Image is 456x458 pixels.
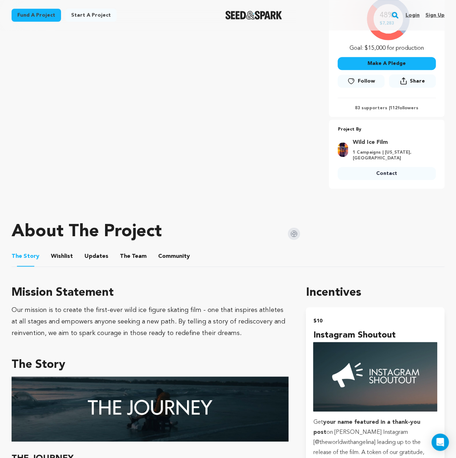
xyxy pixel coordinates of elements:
[12,223,162,241] h1: About The Project
[410,78,425,85] span: Share
[352,150,431,161] p: 1 Campaigns | [US_STATE], [GEOGRAPHIC_DATA]
[120,252,147,261] span: Team
[338,75,385,88] a: Follow
[425,9,444,21] a: Sign up
[431,433,449,451] div: Open Intercom Messenger
[313,342,437,411] img: incentive
[120,252,130,261] span: The
[158,252,190,261] span: Community
[12,9,61,22] a: Fund a project
[12,304,288,339] div: Our mission is to create the first-ever wild ice figure skating film - one that inspires athletes...
[313,316,437,326] h2: $10
[313,329,437,342] h4: Instagram Shoutout
[12,284,288,301] h3: Mission Statement
[338,142,348,157] img: e185fddf824c56ec.jpg
[313,419,420,435] strong: your name featured in a thank-you post
[225,11,282,19] img: Seed&Spark Logo Dark Mode
[306,284,444,301] h1: Incentives
[12,252,39,261] span: Story
[225,11,282,19] a: Seed&Spark Homepage
[65,9,117,22] a: Start a project
[12,376,288,441] img: 1753589375-SUBJECt%E2%80%99s%20NOTE%20(4).jpg
[51,252,73,261] span: Wishlist
[84,252,108,261] span: Updates
[288,228,300,240] img: Seed&Spark Instagram Icon
[390,106,398,110] span: 112
[338,105,436,111] p: 83 supporters | followers
[338,57,436,70] button: Make A Pledge
[338,167,436,180] a: Contact
[358,78,375,85] span: Follow
[389,74,436,88] button: Share
[389,74,436,91] span: Share
[352,138,431,147] a: Goto Wild Ice Film profile
[405,9,420,21] a: Login
[12,356,288,374] h3: The Story
[338,125,436,134] p: Project By
[12,252,22,261] span: The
